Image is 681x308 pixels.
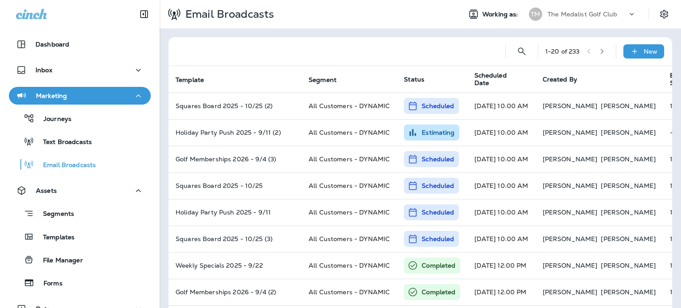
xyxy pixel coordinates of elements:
[309,76,337,84] span: Segment
[34,234,74,242] p: Templates
[9,87,151,105] button: Marketing
[482,11,520,18] span: Working as:
[545,48,580,55] div: 1 - 20 of 233
[309,76,348,84] span: Segment
[309,129,390,136] span: All Customers - DYNAMIC
[176,76,215,84] span: Template
[513,43,531,60] button: Search Email Broadcasts
[474,72,532,87] span: Scheduled Date
[422,288,455,296] p: Completed
[467,119,536,146] td: [DATE] 10:00 AM
[467,252,536,279] td: [DATE] 12:00 PM
[9,227,151,246] button: Templates
[422,234,454,243] p: Scheduled
[9,182,151,199] button: Assets
[548,11,617,18] p: The Medalist Golf Club
[35,115,71,124] p: Journeys
[9,109,151,128] button: Journeys
[543,102,598,109] p: [PERSON_NAME]
[309,235,390,243] span: All Customers - DYNAMIC
[36,187,57,194] p: Assets
[176,262,294,269] p: Weekly Specials 2025 - 9/22
[422,261,455,270] p: Completed
[9,132,151,151] button: Text Broadcasts
[176,235,294,242] p: Squares Board 2025 - 10/25 (3)
[467,226,536,252] td: [DATE] 10:00 AM
[309,261,390,269] span: All Customers - DYNAMIC
[34,161,96,170] p: Email Broadcasts
[543,129,598,136] p: [PERSON_NAME]
[601,262,656,269] p: [PERSON_NAME]
[34,257,83,265] p: File Manager
[467,93,536,119] td: [DATE] 10:00 AM
[309,102,390,110] span: All Customers - DYNAMIC
[601,235,656,242] p: [PERSON_NAME]
[9,273,151,292] button: Forms
[601,289,656,296] p: [PERSON_NAME]
[9,204,151,223] button: Segments
[309,288,390,296] span: All Customers - DYNAMIC
[543,289,598,296] p: [PERSON_NAME]
[9,61,151,79] button: Inbox
[601,156,656,163] p: [PERSON_NAME]
[309,182,390,190] span: All Customers - DYNAMIC
[9,155,151,174] button: Email Broadcasts
[35,66,52,74] p: Inbox
[601,209,656,216] p: [PERSON_NAME]
[543,235,598,242] p: [PERSON_NAME]
[132,5,157,23] button: Collapse Sidebar
[422,128,454,137] p: Estimating
[176,156,294,163] p: Golf Memberships 2026 - 9/4 (3)
[35,41,69,48] p: Dashboard
[309,208,390,216] span: All Customers - DYNAMIC
[467,199,536,226] td: [DATE] 10:00 AM
[35,280,63,288] p: Forms
[601,182,656,189] p: [PERSON_NAME]
[601,102,656,109] p: [PERSON_NAME]
[422,181,454,190] p: Scheduled
[529,8,542,21] div: TM
[182,8,274,21] p: Email Broadcasts
[176,289,294,296] p: Golf Memberships 2026 - 9/4 (2)
[422,155,454,164] p: Scheduled
[36,92,67,99] p: Marketing
[656,6,672,22] button: Settings
[422,208,454,217] p: Scheduled
[474,72,521,87] span: Scheduled Date
[9,250,151,269] button: File Manager
[176,209,294,216] p: Holiday Party Push 2025 - 9/11
[467,172,536,199] td: [DATE] 10:00 AM
[176,102,294,109] p: Squares Board 2025 - 10/25 (2)
[543,75,577,83] span: Created By
[543,156,598,163] p: [PERSON_NAME]
[309,155,390,163] span: All Customers - DYNAMIC
[404,75,424,83] span: Status
[176,76,204,84] span: Template
[644,48,658,55] p: New
[543,262,598,269] p: [PERSON_NAME]
[176,129,294,136] p: Holiday Party Push 2025 - 9/11 (2)
[34,210,74,219] p: Segments
[543,182,598,189] p: [PERSON_NAME]
[176,182,294,189] p: Squares Board 2025 - 10/25
[601,129,656,136] p: [PERSON_NAME]
[467,279,536,305] td: [DATE] 12:00 PM
[9,35,151,53] button: Dashboard
[543,209,598,216] p: [PERSON_NAME]
[422,101,454,110] p: Scheduled
[467,146,536,172] td: [DATE] 10:00 AM
[34,138,92,147] p: Text Broadcasts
